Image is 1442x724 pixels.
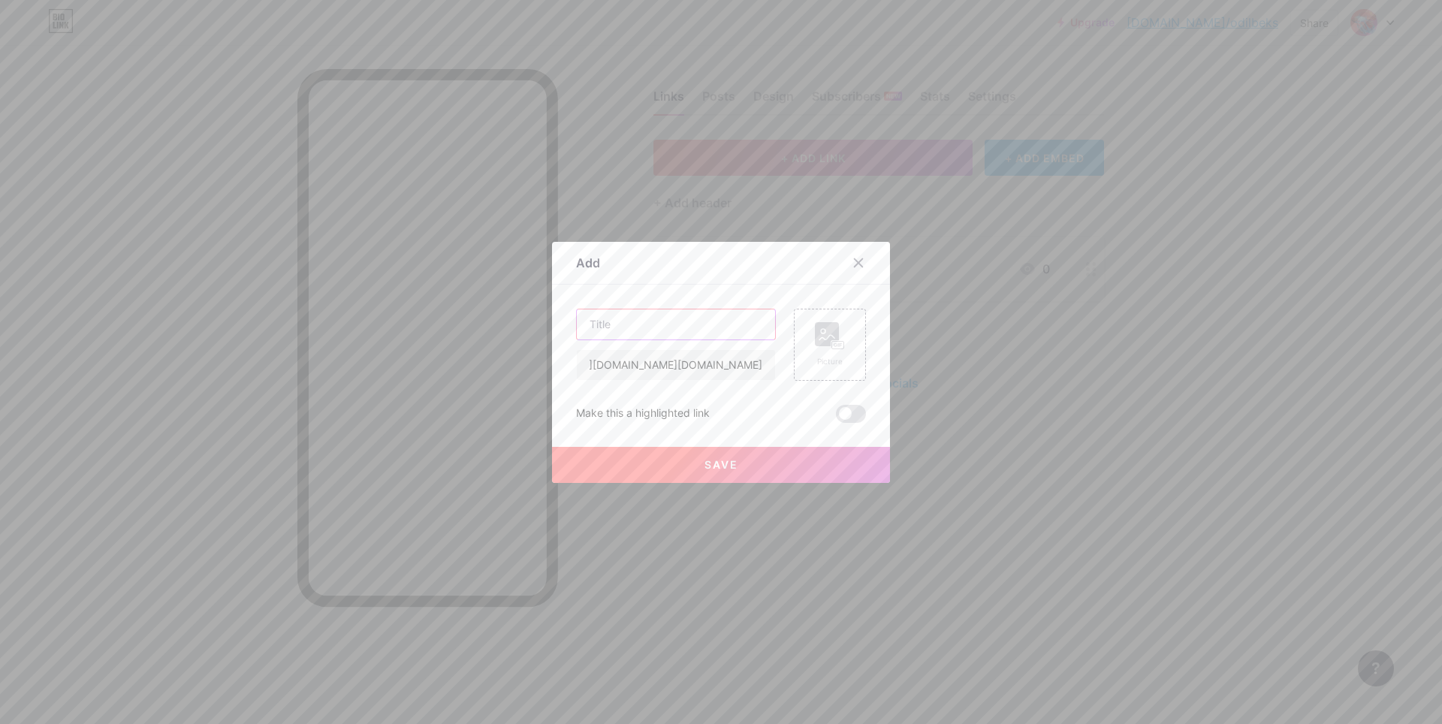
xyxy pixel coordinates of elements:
div: Picture [815,356,845,367]
input: URL [577,350,775,380]
div: Add [576,254,600,272]
button: Save [552,447,890,483]
span: Save [704,458,738,471]
div: Make this a highlighted link [576,405,710,423]
input: Title [577,309,775,339]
